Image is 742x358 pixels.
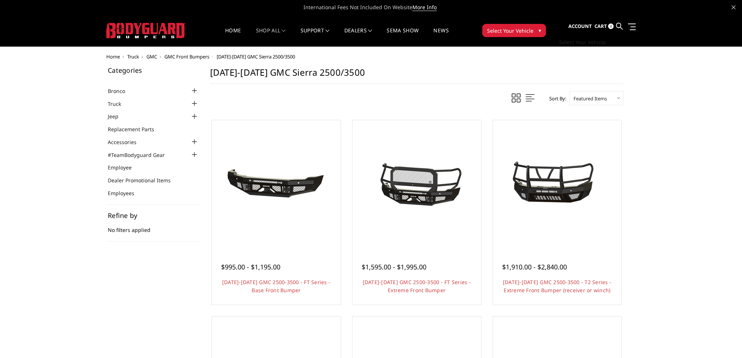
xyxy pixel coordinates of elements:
[482,24,546,37] button: Select Your Vehicle
[108,212,199,241] div: No filters applied
[502,262,567,271] span: $1,910.00 - $2,840.00
[412,4,437,11] a: More Info
[362,262,426,271] span: $1,595.00 - $1,995.00
[106,53,120,60] a: Home
[217,53,295,60] span: [DATE]-[DATE] GMC Sierra 2500/3500
[594,17,614,36] a: Cart 0
[164,53,209,60] a: GMC Front Bumpers
[433,28,448,42] a: News
[108,212,199,219] h5: Refine by
[214,122,339,247] a: 2024-2025 GMC 2500-3500 - FT Series - Base Front Bumper 2024-2025 GMC 2500-3500 - FT Series - Bas...
[108,112,128,120] a: Jeep
[559,39,606,46] span: Select Your Vehicle
[108,164,141,171] a: Employee
[127,53,139,60] a: Truck
[256,28,286,42] a: shop all
[108,189,143,197] a: Employees
[222,279,330,294] a: [DATE]-[DATE] GMC 2500-3500 - FT Series - Base Front Bumper
[387,28,419,42] a: SEMA Show
[108,87,134,95] a: Bronco
[108,151,174,159] a: #TeamBodyguard Gear
[108,67,199,74] h5: Categories
[301,28,330,42] a: Support
[503,279,611,294] a: [DATE]-[DATE] GMC 2500-3500 - T2 Series - Extreme Front Bumper (receiver or winch)
[221,262,280,271] span: $995.00 - $1,195.00
[108,100,130,108] a: Truck
[146,53,157,60] a: GMC
[545,93,566,104] label: Sort By:
[108,176,180,184] a: Dealer Promotional Items
[363,279,471,294] a: [DATE]-[DATE] GMC 2500-3500 - FT Series - Extreme Front Bumper
[539,26,541,34] span: ▾
[608,24,614,29] span: 0
[487,27,533,35] span: Select Your Vehicle
[344,28,372,42] a: Dealers
[225,28,241,42] a: Home
[108,125,163,133] a: Replacement Parts
[568,23,592,29] span: Account
[106,23,185,38] img: BODYGUARD BUMPERS
[594,23,607,29] span: Cart
[354,122,479,247] a: 2024-2025 GMC 2500-3500 - FT Series - Extreme Front Bumper 2024-2025 GMC 2500-3500 - FT Series - ...
[210,67,624,84] h1: [DATE]-[DATE] GMC Sierra 2500/3500
[495,122,620,247] a: 2024-2025 GMC 2500-3500 - T2 Series - Extreme Front Bumper (receiver or winch) 2024-2025 GMC 2500...
[568,17,592,36] a: Account
[108,138,146,146] a: Accessories
[557,38,608,46] button: Select Your Vehicle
